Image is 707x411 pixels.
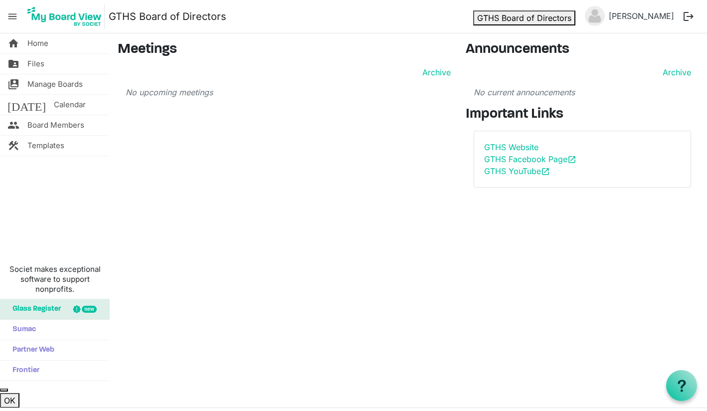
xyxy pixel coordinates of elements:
[27,74,79,94] span: Manage Boards
[7,299,61,319] span: Glass Register
[109,6,226,26] a: GTHS Board of Directors
[4,264,105,294] span: Societ makes exceptional software to support nonprofits.
[678,6,699,27] button: logout
[418,66,451,78] a: Archive
[3,7,22,26] span: menu
[479,10,575,24] button: GTHS Board of Directors dropdownbutton
[7,95,46,115] span: [DATE]
[82,306,96,313] div: new
[541,167,550,176] span: open_in_new
[474,86,691,98] p: No current announcements
[323,391,384,401] a: © 2025 - Societ
[7,361,39,381] span: Frontier
[567,155,576,164] span: open_in_new
[126,86,451,98] p: No upcoming meetings
[7,340,54,360] span: Partner Web
[484,166,550,176] a: GTHS YouTubeopen_in_new
[585,6,605,26] img: no-profile-picture.svg
[7,136,19,156] span: construction
[27,115,80,135] span: Board Members
[484,154,576,164] a: GTHS Facebook Pageopen_in_new
[118,41,451,58] h3: Meetings
[605,6,678,26] a: [PERSON_NAME]
[466,106,699,123] h3: Important Links
[7,54,19,74] span: folder_shared
[27,33,48,53] span: Home
[54,95,83,115] span: Calendar
[27,54,43,74] span: Files
[466,41,699,58] h3: Announcements
[24,4,105,29] img: My Board View Logo
[7,115,19,135] span: people
[7,74,19,94] span: switch_account
[7,320,36,340] span: Sumac
[484,142,538,152] a: GTHS Website
[24,4,109,29] a: My Board View Logo
[7,33,19,53] span: home
[27,136,62,156] span: Templates
[659,66,691,78] a: Archive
